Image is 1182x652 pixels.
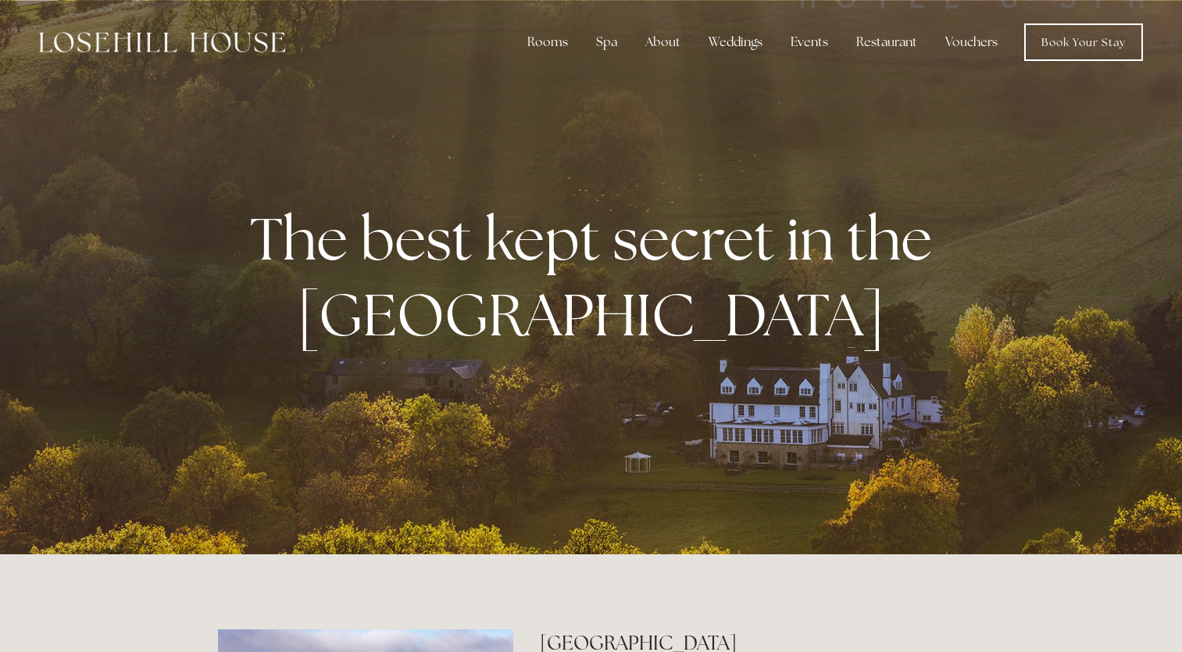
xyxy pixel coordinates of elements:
[584,27,630,58] div: Spa
[250,200,945,353] strong: The best kept secret in the [GEOGRAPHIC_DATA]
[844,27,930,58] div: Restaurant
[39,32,285,52] img: Losehill House
[933,27,1010,58] a: Vouchers
[696,27,775,58] div: Weddings
[515,27,580,58] div: Rooms
[633,27,693,58] div: About
[778,27,841,58] div: Events
[1024,23,1143,61] a: Book Your Stay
